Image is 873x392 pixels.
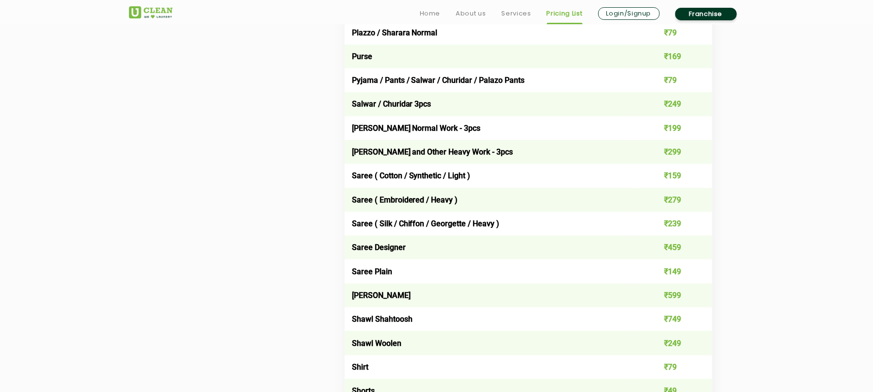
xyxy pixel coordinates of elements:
[638,20,712,44] td: ₹79
[638,116,712,140] td: ₹199
[638,92,712,116] td: ₹249
[638,164,712,188] td: ₹159
[638,331,712,355] td: ₹249
[638,68,712,92] td: ₹79
[547,8,583,19] a: Pricing List
[345,331,639,355] td: Shawl Woolen
[345,283,639,307] td: [PERSON_NAME]
[638,235,712,259] td: ₹459
[598,7,660,20] a: Login/Signup
[501,8,531,19] a: Services
[345,212,639,235] td: Saree ( Silk / Chiffon / Georgette / Heavy )
[345,116,639,140] td: [PERSON_NAME] Normal Work - 3pcs
[638,283,712,307] td: ₹599
[638,259,712,283] td: ₹149
[345,140,639,164] td: [PERSON_NAME] and Other Heavy Work - 3pcs
[638,140,712,164] td: ₹299
[345,164,639,188] td: Saree ( Cotton / Synthetic / Light )
[345,20,639,44] td: Plazzo / Sharara Normal
[345,45,639,68] td: Purse
[420,8,441,19] a: Home
[638,188,712,212] td: ₹279
[345,68,639,92] td: Pyjama / Pants / Salwar / Churidar / Palazo Pants
[345,355,639,379] td: Shirt
[638,355,712,379] td: ₹79
[345,235,639,259] td: Saree Designer
[345,188,639,212] td: Saree ( Embroidered / Heavy )
[675,8,737,20] a: Franchise
[456,8,486,19] a: About us
[345,92,639,116] td: Salwar / Churidar 3pcs
[638,45,712,68] td: ₹169
[638,307,712,331] td: ₹749
[345,307,639,331] td: Shawl Shahtoosh
[345,259,639,283] td: Saree Plain
[129,6,173,18] img: UClean Laundry and Dry Cleaning
[638,212,712,235] td: ₹239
